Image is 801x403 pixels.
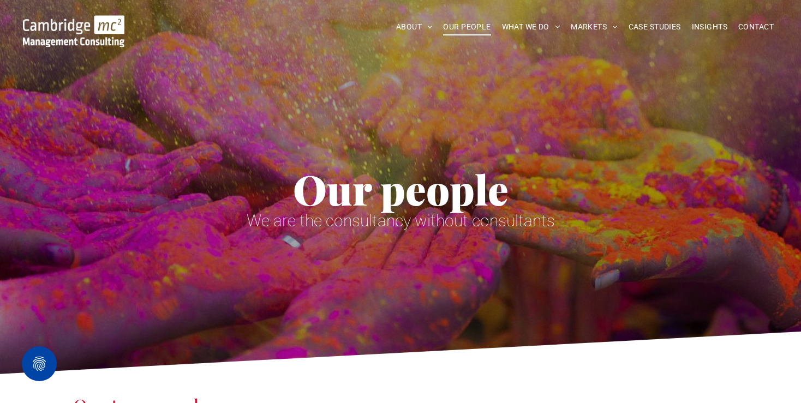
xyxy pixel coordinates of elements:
a: Your Business Transformed | Cambridge Management Consulting [23,17,124,28]
a: OUR PEOPLE [438,19,496,35]
a: INSIGHTS [686,19,733,35]
img: Go to Homepage [23,15,124,47]
a: CASE STUDIES [623,19,686,35]
a: WHAT WE DO [497,19,566,35]
span: Our people [293,161,509,216]
a: CONTACT [733,19,779,35]
a: ABOUT [391,19,438,35]
a: MARKETS [565,19,623,35]
span: We are the consultancy without consultants [247,211,555,230]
